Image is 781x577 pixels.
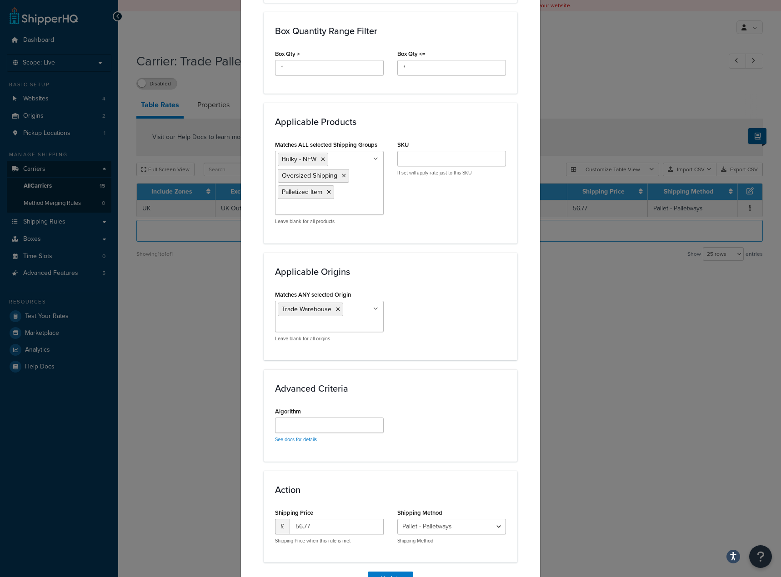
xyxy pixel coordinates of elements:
h3: Advanced Criteria [275,383,506,393]
h3: Action [275,485,506,495]
h3: Applicable Products [275,117,506,127]
h3: Box Quantity Range Filter [275,26,506,36]
label: SKU [397,141,409,148]
span: Trade Warehouse [282,304,331,314]
h3: Applicable Origins [275,267,506,277]
span: Palletized Item [282,187,322,197]
label: Box Qty > [275,50,300,57]
p: Leave blank for all products [275,218,384,225]
p: Shipping Price when this rule is met [275,537,384,544]
label: Matches ALL selected Shipping Groups [275,141,377,148]
label: Box Qty <= [397,50,426,57]
span: £ [275,519,290,534]
span: Oversized Shipping [282,171,337,180]
p: Leave blank for all origins [275,335,384,342]
label: Shipping Method [397,509,442,516]
label: Algorithm [275,408,301,415]
p: Shipping Method [397,537,506,544]
label: Shipping Price [275,509,313,516]
a: See docs for details [275,436,317,443]
label: Matches ANY selected Origin [275,291,351,298]
p: If set will apply rate just to this SKU [397,169,506,176]
span: Bulky - NEW [282,154,316,164]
